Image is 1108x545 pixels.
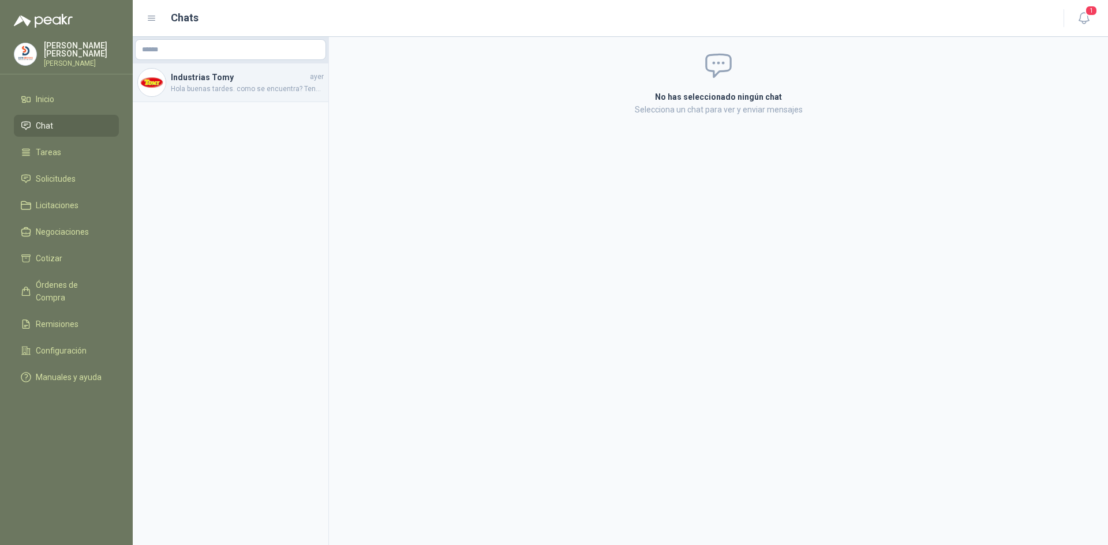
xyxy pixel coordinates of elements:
[14,366,119,388] a: Manuales y ayuda
[14,168,119,190] a: Solicitudes
[133,63,328,102] a: Company LogoIndustrias TomyayerHola buenas tardes. como se encuentra? Tenemos una consulta, es la...
[171,71,308,84] h4: Industrias Tomy
[44,60,119,67] p: [PERSON_NAME]
[36,199,78,212] span: Licitaciones
[36,318,78,330] span: Remisiones
[14,43,36,65] img: Company Logo
[36,225,89,238] span: Negociaciones
[14,88,119,110] a: Inicio
[44,42,119,58] p: [PERSON_NAME] [PERSON_NAME]
[310,72,324,82] span: ayer
[14,141,119,163] a: Tareas
[171,84,324,95] span: Hola buenas tardes. como se encuentra? Tenemos una consulta, es la siguiente solicitud GSOL005294...
[138,69,166,96] img: Company Logo
[36,119,53,132] span: Chat
[36,146,61,159] span: Tareas
[14,247,119,269] a: Cotizar
[36,371,102,384] span: Manuales y ayuda
[517,91,920,103] h2: No has seleccionado ningún chat
[36,279,108,304] span: Órdenes de Compra
[1085,5,1098,16] span: 1
[36,172,76,185] span: Solicitudes
[1073,8,1094,29] button: 1
[14,340,119,362] a: Configuración
[14,221,119,243] a: Negociaciones
[36,93,54,106] span: Inicio
[517,103,920,116] p: Selecciona un chat para ver y enviar mensajes
[14,274,119,309] a: Órdenes de Compra
[171,10,199,26] h1: Chats
[14,313,119,335] a: Remisiones
[36,344,87,357] span: Configuración
[14,14,73,28] img: Logo peakr
[36,252,62,265] span: Cotizar
[14,115,119,137] a: Chat
[14,194,119,216] a: Licitaciones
